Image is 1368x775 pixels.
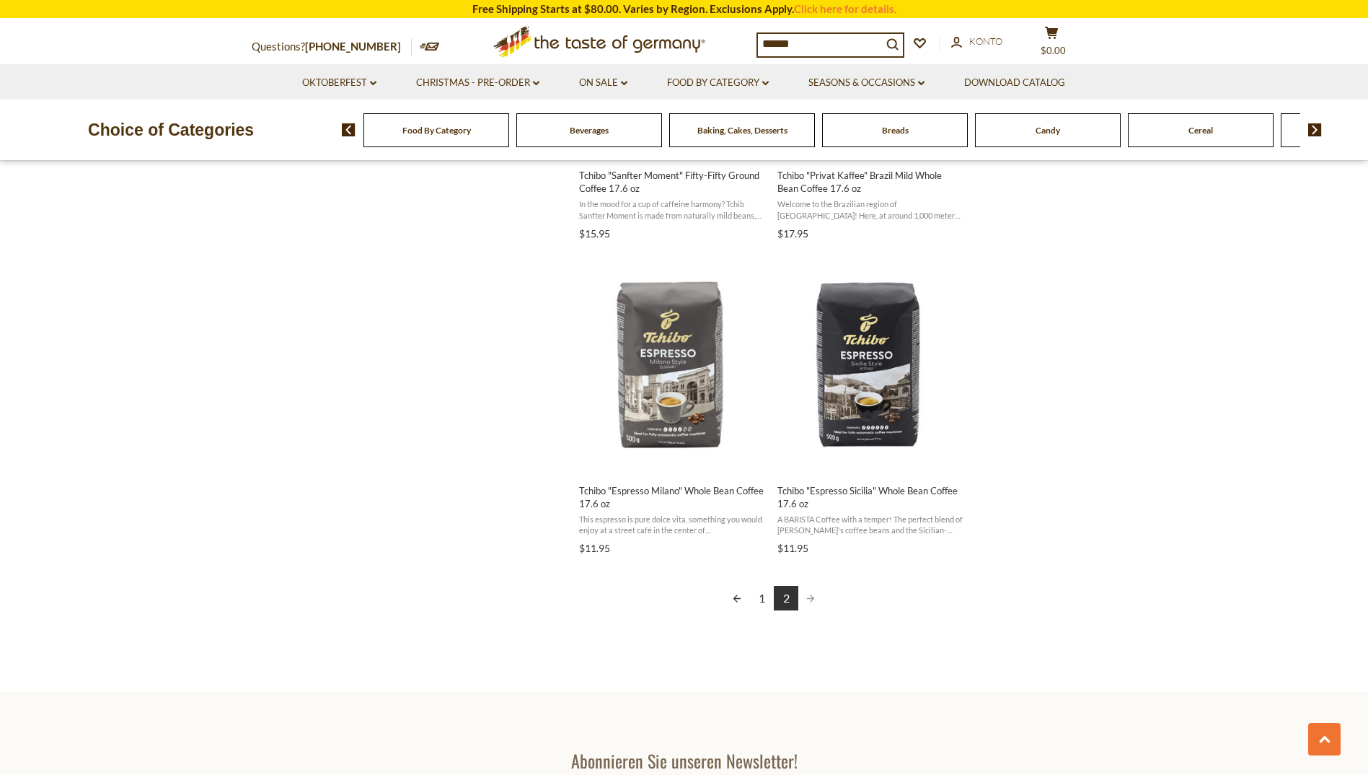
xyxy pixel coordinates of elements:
span: $11.95 [579,542,610,554]
a: Konto [951,34,1002,50]
a: Oktoberfest [302,75,376,91]
span: This espresso is pure dolce vita, something you would enjoy at a street café in the center of [GE... [579,514,766,536]
p: Questions? [252,38,412,56]
span: Welcome to the Brazilian region of [GEOGRAPHIC_DATA]! Here, at around 1,000 meters above sea leve... [777,198,964,221]
span: $0.00 [1041,45,1066,56]
a: Tchibo [577,257,768,560]
a: Seasons & Occasions [808,75,924,91]
a: Food By Category [667,75,769,91]
a: Click here for details. [794,2,896,15]
span: Tchibo "Sanfter Moment" Fifty-Fifty Ground Coffee 17.6 oz [579,169,766,195]
span: Konto [969,35,1002,47]
img: Tchibo Espresso Sicilia Whole Bean [775,269,966,460]
span: Tchibo "Espresso Milano" Whole Bean Coffee 17.6 oz [579,484,766,510]
div: Pagination [579,586,969,613]
span: $11.95 [777,542,808,554]
span: Tchibo "Espresso Sicilia" Whole Bean Coffee 17.6 oz [777,484,964,510]
a: Download Catalog [964,75,1065,91]
a: Previous page [725,586,749,610]
h3: Abonnieren Sie unseren Newsletter! [473,750,896,771]
img: previous arrow [342,123,356,136]
img: Tchibo Milano Espresso Whole Bean Coffee [577,269,768,460]
a: Cereal [1188,125,1213,136]
img: next arrow [1308,123,1322,136]
a: Baking, Cakes, Desserts [697,125,787,136]
a: Candy [1036,125,1060,136]
span: $17.95 [777,227,808,240]
a: Beverages [570,125,609,136]
a: Food By Category [402,125,471,136]
span: $15.95 [579,227,610,240]
a: Tchibo [775,257,966,560]
a: On Sale [579,75,627,91]
a: [PHONE_NUMBER] [305,40,401,53]
a: 2 [774,586,798,610]
button: $0.00 [1031,26,1074,62]
span: A BARISTA Coffee with a temper! The perfect blend of [PERSON_NAME]'s coffee beans and the Sicilia... [777,514,964,536]
a: Breads [882,125,909,136]
span: In the mood for a cup of caffeine harmony? Tchib Sanfter Moment is made from naturally mild beans... [579,198,766,221]
span: Tchibo "Privat Kaffee" Brazil Mild Whole Bean Coffee 17.6 oz [777,169,964,195]
a: Christmas - PRE-ORDER [416,75,539,91]
a: 1 [749,586,774,610]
